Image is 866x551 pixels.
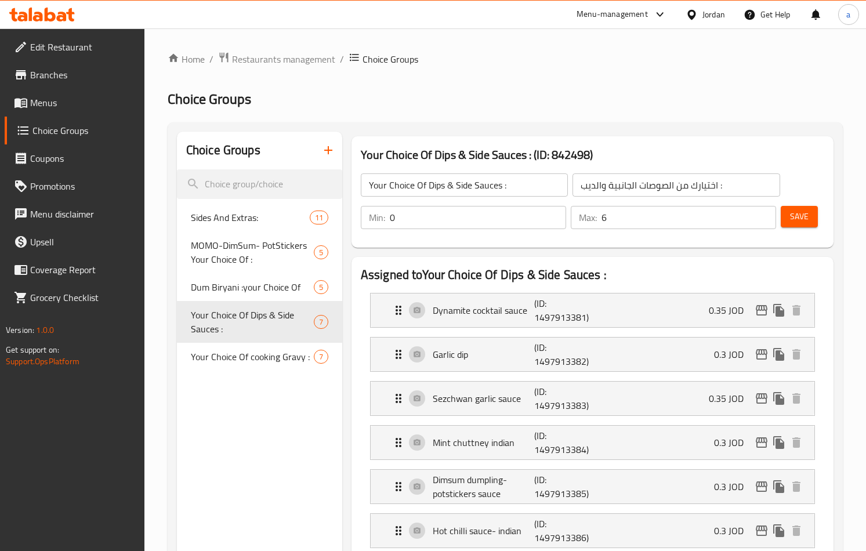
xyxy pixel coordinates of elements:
li: Expand [361,465,824,509]
p: Hot chilli sauce- indian [433,524,534,538]
a: Branches [5,61,144,89]
span: Your Choice Of Dips & Side Sauces : [191,308,314,336]
div: Dum Biryani :your Choice Of5 [177,273,342,301]
span: Branches [30,68,135,82]
p: 0.3 JOD [714,524,753,538]
a: Choice Groups [5,117,144,144]
span: MOMO-DimSum- PotStickers Your Choice Of : [191,238,314,266]
div: Expand [371,426,814,459]
a: Edit Restaurant [5,33,144,61]
span: 5 [314,282,328,293]
p: 0.35 JOD [709,391,753,405]
button: edit [753,346,770,363]
div: Expand [371,382,814,415]
span: Promotions [30,179,135,193]
button: duplicate [770,434,788,451]
button: delete [788,478,805,495]
div: Sides And Extras:11 [177,204,342,231]
div: Choices [314,350,328,364]
p: (ID: 1497913381) [534,296,602,324]
button: delete [788,390,805,407]
p: (ID: 1497913386) [534,517,602,545]
span: Sides And Extras: [191,211,310,224]
li: / [340,52,344,66]
button: duplicate [770,522,788,539]
p: Dynamite cocktail sauce [433,303,534,317]
p: Max: [579,211,597,224]
span: Coverage Report [30,263,135,277]
a: Support.OpsPlatform [6,354,79,369]
input: search [177,169,342,199]
span: Edit Restaurant [30,40,135,54]
p: Dimsum dumpling-potstickers sauce [433,473,534,501]
span: 5 [314,247,328,258]
button: duplicate [770,390,788,407]
div: MOMO-DimSum- PotStickers Your Choice Of :5 [177,231,342,273]
h2: Choice Groups [186,142,260,159]
p: (ID: 1497913384) [534,429,602,456]
p: (ID: 1497913382) [534,340,602,368]
span: Save [790,209,809,224]
li: / [209,52,213,66]
span: Upsell [30,235,135,249]
div: Expand [371,338,814,371]
div: Menu-management [577,8,648,21]
p: Garlic dip [433,347,534,361]
p: 0.3 JOD [714,436,753,449]
p: (ID: 1497913383) [534,385,602,412]
span: Choice Groups [32,124,135,137]
span: 7 [314,317,328,328]
span: Dum Biryani :your Choice Of [191,280,314,294]
div: Choices [310,211,328,224]
a: Restaurants management [218,52,335,67]
p: Min: [369,211,385,224]
div: Your Choice Of Dips & Side Sauces :7 [177,301,342,343]
button: delete [788,302,805,319]
span: Choice Groups [168,86,251,112]
button: edit [753,522,770,539]
a: Upsell [5,228,144,256]
button: edit [753,302,770,319]
li: Expand [361,376,824,420]
button: duplicate [770,478,788,495]
a: Home [168,52,205,66]
span: Version: [6,322,34,338]
button: Save [781,206,818,227]
a: Grocery Checklist [5,284,144,311]
span: Choice Groups [363,52,418,66]
button: delete [788,346,805,363]
a: Coupons [5,144,144,172]
span: Coupons [30,151,135,165]
nav: breadcrumb [168,52,843,67]
span: 7 [314,351,328,362]
button: duplicate [770,346,788,363]
button: duplicate [770,302,788,319]
div: Your Choice Of cooking Gravy :7 [177,343,342,371]
div: Expand [371,470,814,503]
div: Expand [371,293,814,327]
p: 0.35 JOD [709,303,753,317]
p: Mint chuttney indian [433,436,534,449]
p: (ID: 1497913385) [534,473,602,501]
button: delete [788,434,805,451]
button: edit [753,390,770,407]
button: edit [753,434,770,451]
div: Jordan [702,8,725,21]
span: Menus [30,96,135,110]
span: Get support on: [6,342,59,357]
p: Sezchwan garlic sauce [433,391,534,405]
h2: Assigned to Your Choice Of Dips & Side Sauces : [361,266,824,284]
button: delete [788,522,805,539]
a: Menus [5,89,144,117]
span: Your Choice Of cooking Gravy : [191,350,314,364]
a: Coverage Report [5,256,144,284]
div: Choices [314,245,328,259]
span: 1.0.0 [36,322,54,338]
a: Promotions [5,172,144,200]
h3: Your Choice Of Dips & Side Sauces : (ID: 842498) [361,146,824,164]
button: edit [753,478,770,495]
div: Expand [371,514,814,548]
span: Grocery Checklist [30,291,135,304]
li: Expand [361,288,824,332]
li: Expand [361,420,824,465]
